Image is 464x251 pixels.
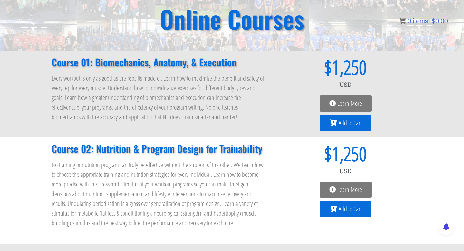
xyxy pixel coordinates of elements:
[432,17,435,25] span: $
[332,57,367,77] span: 1,250
[278,163,412,179] div: USD
[337,100,362,107] span: Learn More
[320,95,372,112] a: Learn More
[52,144,266,154] h2: Course 02: Nutrition & Program Design for Trainability
[432,17,448,25] bdi: 0.00
[339,120,362,126] span: Add to Cart
[339,206,362,212] span: Add to Cart
[52,57,266,67] h2: Course 01: Biomechanics, Anatomy, & Execution
[332,144,367,163] span: 1,250
[278,77,412,92] div: USD
[399,18,406,24] img: icon11.png
[320,201,371,217] a: Add to Cart
[337,186,362,193] span: Learn More
[278,144,332,163] span: $
[407,17,411,25] span: 0
[399,17,448,25] a: 0 items: $0.00
[160,7,304,31] h2: Online Courses
[413,17,430,25] span: items:
[52,160,266,228] p: No training or nutrition program can truly be effective without the support of the other. We teac...
[320,182,372,198] a: Learn More
[52,74,266,122] p: Every workout is only as good as the reps its made of. Learn how to maximize the benefit and safe...
[278,57,332,77] span: $
[320,115,371,131] a: Add to Cart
